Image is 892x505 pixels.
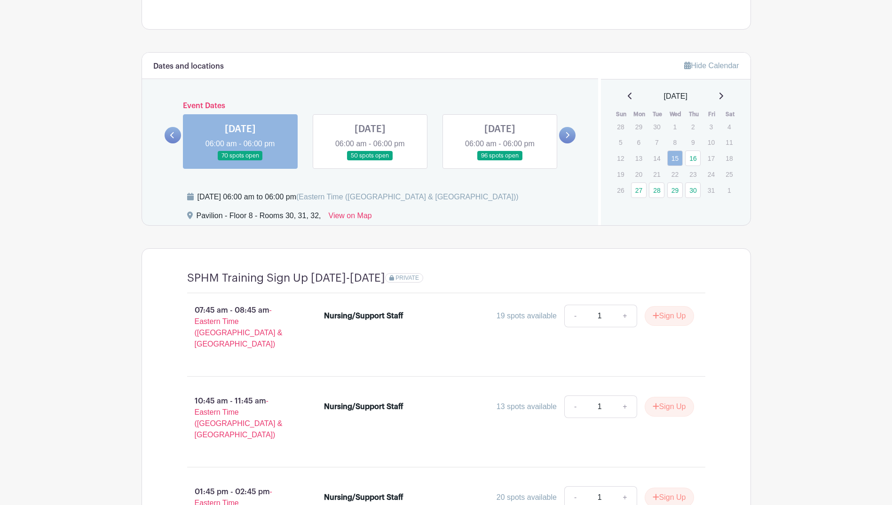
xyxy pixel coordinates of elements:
p: 6 [631,135,647,150]
p: 13 [631,151,647,166]
div: 20 spots available [497,492,557,503]
span: PRIVATE [395,275,419,281]
p: 4 [721,119,737,134]
a: + [613,305,637,327]
span: - Eastern Time ([GEOGRAPHIC_DATA] & [GEOGRAPHIC_DATA]) [195,397,283,439]
p: 24 [703,167,719,181]
span: [DATE] [664,91,687,102]
h4: SPHM Training Sign Up [DATE]-[DATE] [187,271,385,285]
div: Nursing/Support Staff [324,492,403,503]
button: Sign Up [645,397,694,417]
div: 19 spots available [497,310,557,322]
p: 29 [631,119,647,134]
div: Nursing/Support Staff [324,310,403,322]
p: 14 [649,151,664,166]
div: Pavilion - Floor 8 - Rooms 30, 31, 32, [197,210,321,225]
p: 07:45 am - 08:45 am [172,301,309,354]
p: 28 [613,119,628,134]
th: Wed [667,110,685,119]
p: 9 [685,135,701,150]
p: 3 [703,119,719,134]
h6: Dates and locations [153,62,224,71]
p: 22 [667,167,683,181]
a: 27 [631,182,647,198]
p: 30 [649,119,664,134]
p: 10:45 am - 11:45 am [172,392,309,444]
p: 12 [613,151,628,166]
div: Nursing/Support Staff [324,401,403,412]
h6: Event Dates [181,102,560,110]
th: Thu [685,110,703,119]
p: 5 [613,135,628,150]
div: [DATE] 06:00 am to 06:00 pm [197,191,519,203]
a: 15 [667,150,683,166]
a: 28 [649,182,664,198]
p: 20 [631,167,647,181]
p: 18 [721,151,737,166]
p: 11 [721,135,737,150]
p: 2 [685,119,701,134]
a: 30 [685,182,701,198]
th: Fri [703,110,721,119]
p: 1 [721,183,737,197]
a: View on Map [329,210,372,225]
a: + [613,395,637,418]
p: 21 [649,167,664,181]
th: Sat [721,110,739,119]
p: 7 [649,135,664,150]
p: 8 [667,135,683,150]
p: 10 [703,135,719,150]
p: 17 [703,151,719,166]
p: 25 [721,167,737,181]
span: - Eastern Time ([GEOGRAPHIC_DATA] & [GEOGRAPHIC_DATA]) [195,306,283,348]
button: Sign Up [645,306,694,326]
a: Hide Calendar [684,62,739,70]
th: Mon [631,110,649,119]
p: 26 [613,183,628,197]
a: - [564,395,586,418]
a: - [564,305,586,327]
th: Tue [648,110,667,119]
span: (Eastern Time ([GEOGRAPHIC_DATA] & [GEOGRAPHIC_DATA])) [296,193,519,201]
p: 23 [685,167,701,181]
a: 29 [667,182,683,198]
p: 1 [667,119,683,134]
p: 19 [613,167,628,181]
a: 16 [685,150,701,166]
p: 31 [703,183,719,197]
div: 13 spots available [497,401,557,412]
th: Sun [612,110,631,119]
